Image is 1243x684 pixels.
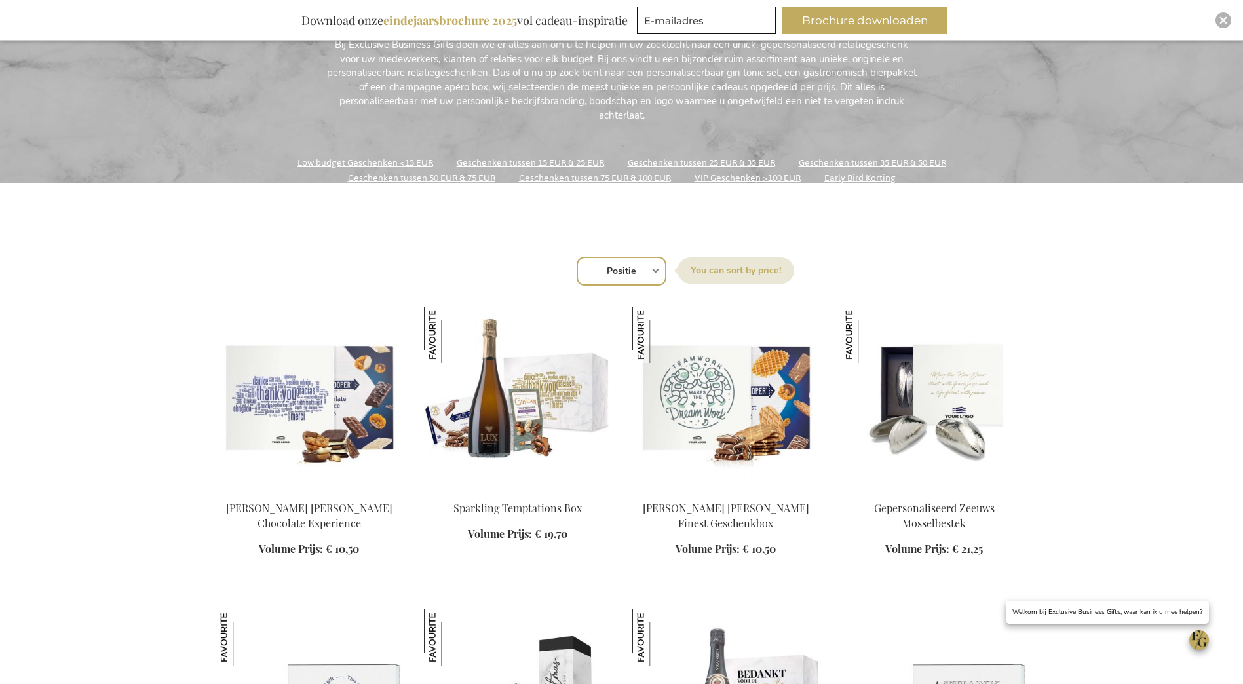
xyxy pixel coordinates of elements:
a: Jules Destrooper Jules' Finest Gift Box Jules Destrooper Jules' Finest Geschenkbox [632,485,820,497]
span: Volume Prijs: [259,542,323,556]
span: Volume Prijs: [885,542,949,556]
a: [PERSON_NAME] [PERSON_NAME] Chocolate Experience [226,501,392,530]
div: Download onze vol cadeau-inspiratie [296,7,634,34]
a: Sparkling Temptations Bpx Sparkling Temptations Box [424,485,611,497]
a: Volume Prijs: € 10,50 [676,542,776,557]
a: [PERSON_NAME] [PERSON_NAME] Finest Geschenkbox [643,501,809,530]
span: Volume Prijs: [468,527,532,541]
img: Vranken Champagne Temptations Set [632,609,689,666]
img: Sparkling Temptations Box [424,307,480,363]
a: Geschenken tussen 50 EUR & 75 EUR [348,169,495,187]
div: Close [1215,12,1231,28]
form: marketing offers and promotions [637,7,780,38]
a: Geschenken tussen 75 EUR & 100 EUR [519,169,671,187]
span: € 10,50 [326,542,359,556]
button: Brochure downloaden [782,7,947,34]
a: Geschenken tussen 15 EUR & 25 EUR [457,154,604,172]
a: Sparkling Temptations Box [453,501,582,515]
img: The Perfect Temptations Box [424,609,480,666]
a: Low budget Geschenken <15 EUR [297,154,433,172]
img: Personalised Zeeland Mussel Cutlery [841,307,1028,490]
a: Volume Prijs: € 21,25 [885,542,983,557]
span: Volume Prijs: [676,542,740,556]
a: Geschenken tussen 35 EUR & 50 EUR [799,154,946,172]
span: € 10,50 [742,542,776,556]
img: Sparkling Temptations Bpx [424,307,611,490]
p: Bij Exclusive Business Gifts doen we er alles aan om u te helpen in uw zoektocht naar een uniek, ... [327,38,917,123]
img: Gepersonaliseerd Zeeuws Mosselbestek [841,307,897,363]
img: Jules Destrooper Jules' Finest Geschenkbox [632,307,689,363]
img: Close [1219,16,1227,24]
a: Volume Prijs: € 19,70 [468,527,567,542]
a: Jules Destrooper Jules' Chocolate Experience [216,485,403,497]
img: Jules Destrooper Jules' Chocolate Experience [216,307,403,490]
a: Early Bird Korting [824,169,896,187]
a: VIP Geschenken >100 EUR [695,169,801,187]
span: € 21,25 [952,542,983,556]
input: E-mailadres [637,7,776,34]
img: Jules Destrooper Ultimate Biscuits Gift Set [216,609,272,666]
span: € 19,70 [535,527,567,541]
a: Geschenken tussen 25 EUR & 35 EUR [628,154,775,172]
a: Gepersonaliseerd Zeeuws Mosselbestek [874,501,995,530]
b: eindejaarsbrochure 2025 [383,12,517,28]
a: Volume Prijs: € 10,50 [259,542,359,557]
a: Personalised Zeeland Mussel Cutlery Gepersonaliseerd Zeeuws Mosselbestek [841,485,1028,497]
label: Sorteer op [678,257,794,284]
img: Jules Destrooper Jules' Finest Gift Box [632,307,820,490]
